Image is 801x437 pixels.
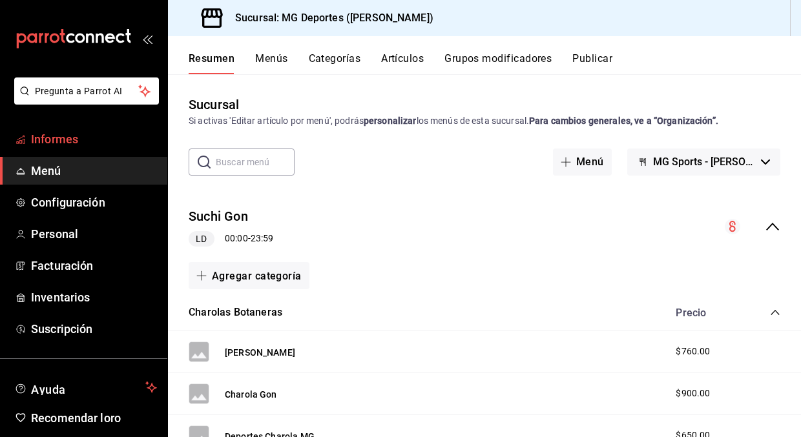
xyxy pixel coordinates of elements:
font: Personal [31,227,78,241]
font: los menús de esta sucursal. [417,116,530,126]
button: Pregunta a Parrot AI [14,77,159,105]
font: Sucursal: MG Deportes ([PERSON_NAME]) [235,12,433,24]
button: abrir_cajón_menú [142,34,152,44]
font: - [248,233,251,243]
font: Facturación [31,259,93,272]
font: Precio [676,307,706,319]
font: Artículos [381,52,424,65]
font: Menús [255,52,287,65]
font: $900.00 [676,388,710,398]
font: Categorías [309,52,361,65]
font: 00:00 [225,233,248,243]
button: Suchi Gon [189,207,248,227]
font: Charolas Botaneras [189,306,282,318]
font: Sucursal [189,97,239,112]
font: 23:59 [251,233,274,243]
font: LD [196,234,207,244]
button: Charolas Botaneras [189,305,282,320]
font: [PERSON_NAME] [225,347,295,358]
button: Charola Gon [225,387,277,401]
font: Menú [576,156,604,168]
font: Resumen [189,52,234,65]
button: [PERSON_NAME] [225,345,295,359]
font: Pregunta a Parrot AI [35,86,123,96]
font: Publicar [572,52,612,65]
font: Ayuda [31,383,66,396]
font: $760.00 [676,346,710,356]
font: MG Sports - [PERSON_NAME] [653,156,789,168]
font: Recomendar loro [31,411,121,425]
div: pestañas de navegación [189,52,801,74]
button: colapsar-categoría-fila [770,307,780,318]
font: Grupos modificadores [444,52,552,65]
font: Suchi Gon [189,209,248,225]
a: Pregunta a Parrot AI [9,94,159,107]
font: Charola Gon [225,389,277,400]
font: Agregar categoría [212,270,302,282]
font: Si activas 'Editar artículo por menú', podrás [189,116,364,126]
font: Informes [31,132,78,146]
div: colapsar-fila-del-menú [168,196,801,258]
input: Buscar menú [216,149,295,175]
font: Menú [31,164,61,178]
button: MG Sports - [PERSON_NAME] [627,148,780,176]
font: Inventarios [31,290,90,304]
button: Agregar categoría [189,262,309,289]
font: personalizar [364,116,417,126]
font: Suscripción [31,322,92,336]
button: Menú [553,148,612,176]
font: Para cambios generales, ve a “Organización”. [529,116,718,126]
font: Configuración [31,196,105,209]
